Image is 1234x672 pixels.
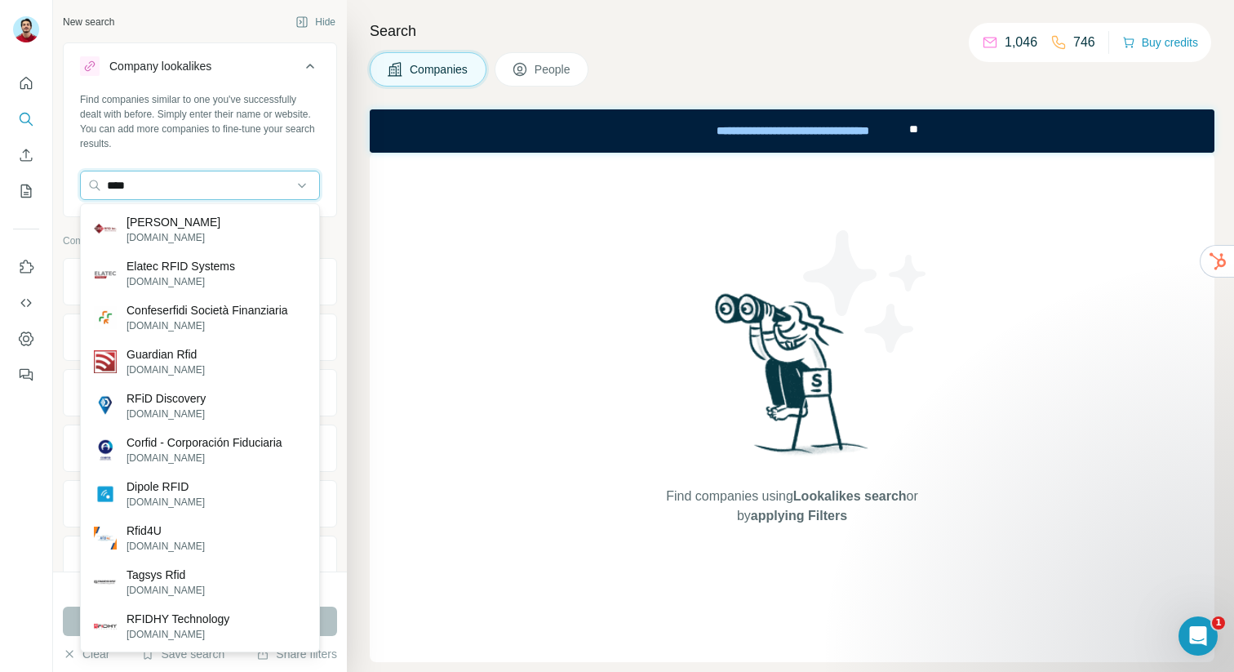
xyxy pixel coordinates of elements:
[1073,33,1095,52] p: 746
[63,15,114,29] div: New search
[13,105,39,134] button: Search
[127,230,220,245] p: [DOMAIN_NAME]
[127,451,282,465] p: [DOMAIN_NAME]
[13,16,39,42] img: Avatar
[13,252,39,282] button: Use Surfe on LinkedIn
[13,69,39,98] button: Quick start
[94,483,117,505] img: Dipole RFID
[64,484,336,523] button: Employees (size)
[370,20,1214,42] h4: Search
[64,373,336,412] button: HQ location
[94,438,117,461] img: Corfid - Corporación Fiduciaria
[13,140,39,170] button: Enrich CSV
[127,346,205,363] p: Guardian Rfid
[127,363,205,377] p: [DOMAIN_NAME]
[64,47,336,92] button: Company lookalikes
[94,262,117,285] img: Elatec RFID Systems
[94,615,117,638] img: RFIDHY Technology
[94,218,117,241] img: Gao Rfid
[94,350,117,373] img: Guardian Rfid
[64,429,336,468] button: Annual revenue ($)
[13,176,39,206] button: My lists
[141,646,224,662] button: Save search
[13,324,39,354] button: Dashboard
[127,407,206,421] p: [DOMAIN_NAME]
[13,288,39,318] button: Use Surfe API
[64,318,336,357] button: Industry
[127,258,235,274] p: Elatec RFID Systems
[127,390,206,407] p: RFiD Discovery
[80,92,320,151] div: Find companies similar to one you've successfully dealt with before. Simply enter their name or w...
[127,318,288,333] p: [DOMAIN_NAME]
[127,567,205,583] p: Tagsys Rfid
[13,360,39,389] button: Feedback
[284,10,347,34] button: Hide
[94,394,117,417] img: RFiD Discovery
[94,306,117,329] img: Confeserfidi Società Finanziaria
[64,262,336,301] button: Company
[127,627,229,642] p: [DOMAIN_NAME]
[370,109,1214,153] iframe: Banner
[127,302,288,318] p: Confeserfidi Società Finanziaria
[64,540,336,579] button: Technologies
[94,527,117,550] img: Rfid4U
[535,61,572,78] span: People
[751,509,847,523] span: applying Filters
[127,478,205,495] p: Dipole RFID
[127,523,205,539] p: Rfid4U
[1005,33,1037,52] p: 1,046
[127,434,282,451] p: Corfid - Corporación Fiduciaria
[127,539,205,554] p: [DOMAIN_NAME]
[109,58,211,74] div: Company lookalikes
[127,214,220,230] p: [PERSON_NAME]
[127,611,229,627] p: RFIDHY Technology
[127,495,205,510] p: [DOMAIN_NAME]
[94,571,117,594] img: Tagsys Rfid
[63,234,337,248] p: Company information
[793,489,907,503] span: Lookalikes search
[256,646,337,662] button: Share filters
[708,289,877,471] img: Surfe Illustration - Woman searching with binoculars
[63,646,109,662] button: Clear
[127,274,235,289] p: [DOMAIN_NAME]
[1122,31,1198,54] button: Buy credits
[410,61,469,78] span: Companies
[661,487,922,526] span: Find companies using or by
[127,583,205,598] p: [DOMAIN_NAME]
[792,218,939,365] img: Surfe Illustration - Stars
